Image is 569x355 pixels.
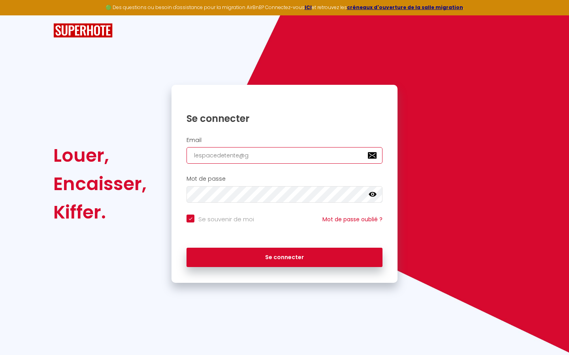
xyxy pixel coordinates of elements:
[305,4,312,11] a: ICI
[322,215,382,223] a: Mot de passe oublié ?
[347,4,463,11] a: créneaux d'ouverture de la salle migration
[187,137,382,144] h2: Email
[187,147,382,164] input: Ton Email
[6,3,30,27] button: Ouvrir le widget de chat LiveChat
[187,176,382,182] h2: Mot de passe
[53,23,113,38] img: SuperHote logo
[53,198,147,226] div: Kiffer.
[187,248,382,267] button: Se connecter
[53,141,147,170] div: Louer,
[53,170,147,198] div: Encaisser,
[187,112,382,125] h1: Se connecter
